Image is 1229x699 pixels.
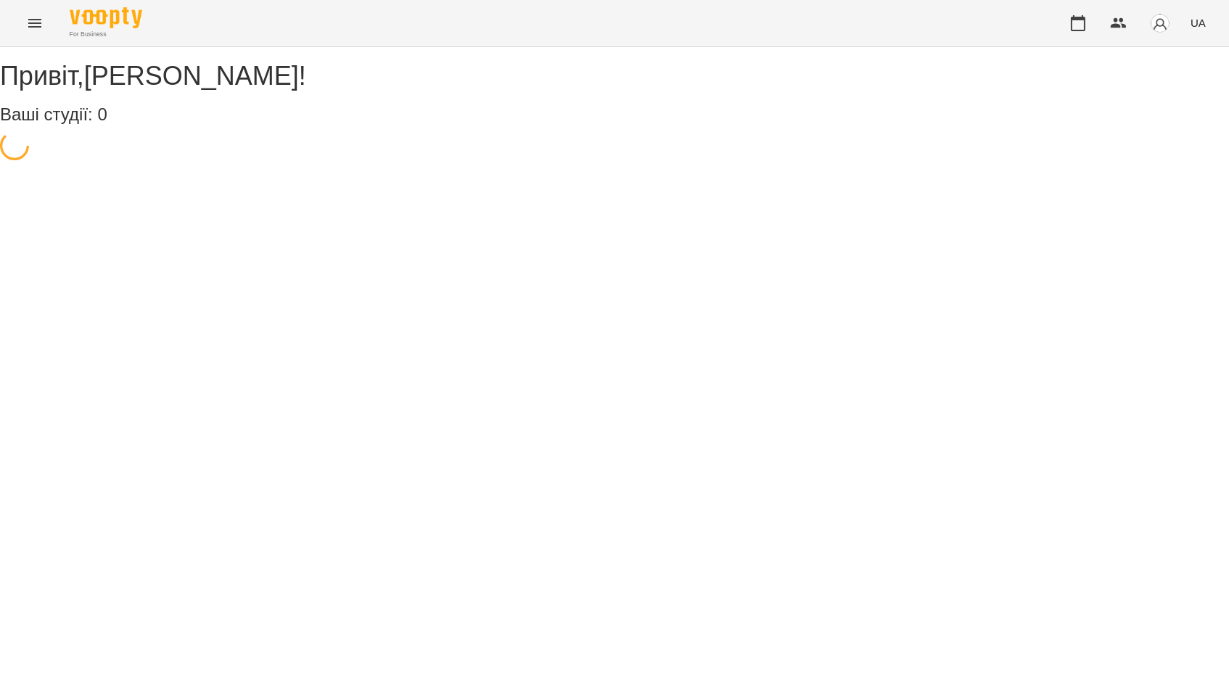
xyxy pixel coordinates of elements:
[1150,13,1170,33] img: avatar_s.png
[1185,9,1212,36] button: UA
[70,30,142,39] span: For Business
[1191,15,1206,30] span: UA
[97,104,107,124] span: 0
[70,7,142,28] img: Voopty Logo
[17,6,52,41] button: Menu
